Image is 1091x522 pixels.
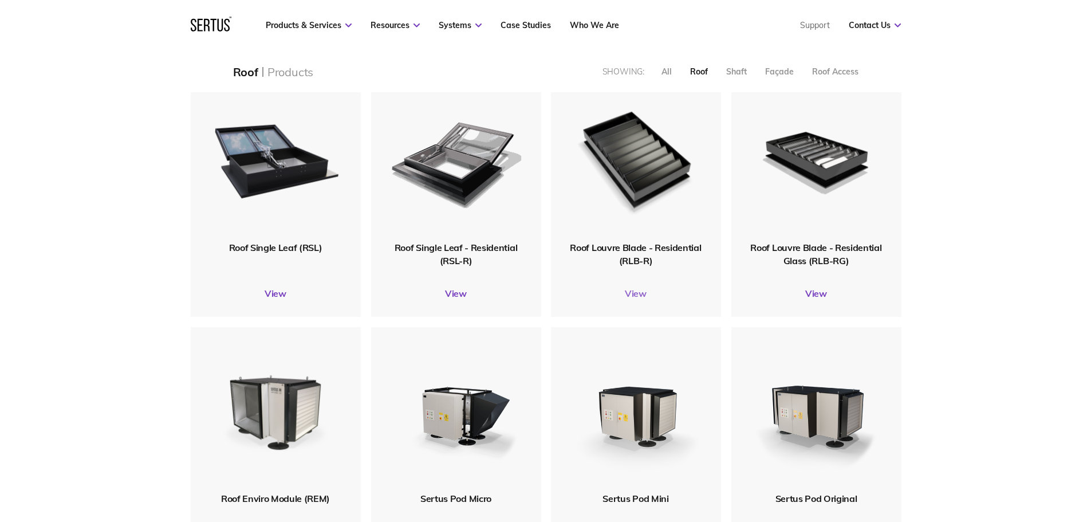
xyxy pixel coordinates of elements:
span: Roof Louvre Blade - Residential Glass (RLB-RG) [750,242,881,266]
a: View [371,288,541,299]
a: Support [800,20,830,30]
div: Roof [233,65,258,79]
div: Shaft [726,66,747,77]
span: Roof Single Leaf - Residential (RSL-R) [395,242,517,266]
a: Contact Us [849,20,901,30]
span: Sertus Pod Mini [602,493,668,504]
a: View [731,288,901,299]
a: View [551,288,721,299]
div: Products [267,65,313,79]
div: Roof Access [812,66,858,77]
a: Resources [371,20,420,30]
a: Products & Services [266,20,352,30]
span: Roof Single Leaf (RSL) [229,242,322,253]
a: Case Studies [501,20,551,30]
div: All [661,66,672,77]
iframe: Chat Widget [885,389,1091,522]
div: Roof [690,66,708,77]
div: Façade [765,66,794,77]
span: Roof Enviro Module (REM) [221,493,330,504]
span: Sertus Pod Micro [420,493,491,504]
a: Systems [439,20,482,30]
div: Showing: [602,66,644,77]
span: Roof Louvre Blade - Residential (RLB-R) [570,242,701,266]
a: View [191,288,361,299]
span: Sertus Pod Original [775,493,857,504]
a: Who We Are [570,20,619,30]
